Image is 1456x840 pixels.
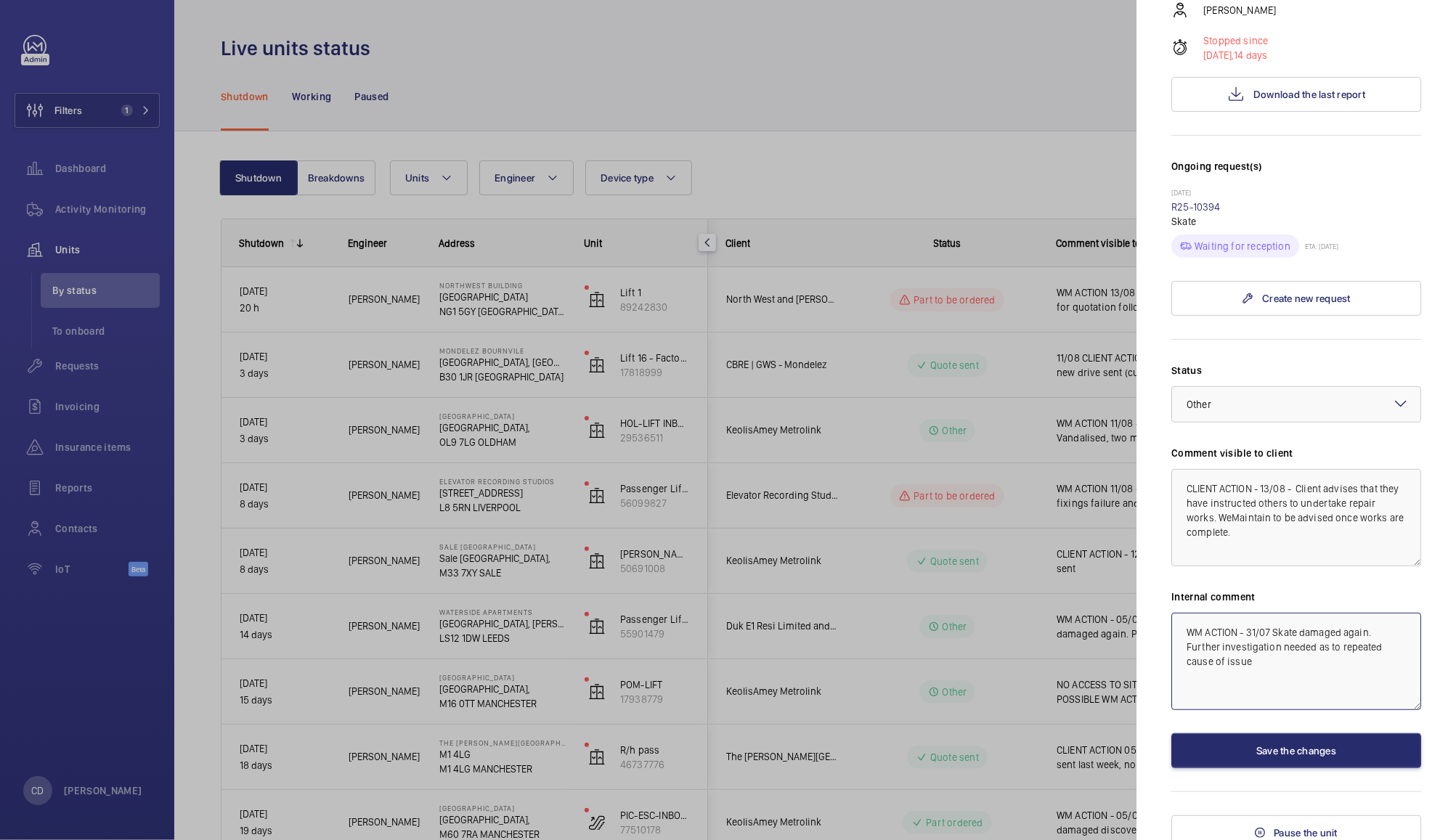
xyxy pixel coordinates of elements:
[1171,214,1421,229] p: Skate
[1171,590,1421,604] label: Internal comment
[1171,363,1421,378] label: Status
[1171,201,1221,213] a: R25-10394
[1274,827,1338,839] span: Pause the unit
[1187,399,1211,410] span: Other
[1171,159,1421,188] h3: Ongoing request(s)
[1171,446,1421,460] label: Comment visible to client
[1299,242,1338,250] p: ETA: [DATE]
[1171,733,1421,768] button: Save the changes
[1253,89,1365,100] span: Download the last report
[1203,3,1276,17] p: [PERSON_NAME]
[1203,33,1268,48] p: Stopped since
[1203,48,1268,62] p: 14 days
[1195,239,1290,253] p: Waiting for reception
[1171,281,1421,316] a: Create new request
[1171,77,1421,112] button: Download the last report
[1171,188,1421,200] p: [DATE]
[1203,49,1234,61] span: [DATE],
